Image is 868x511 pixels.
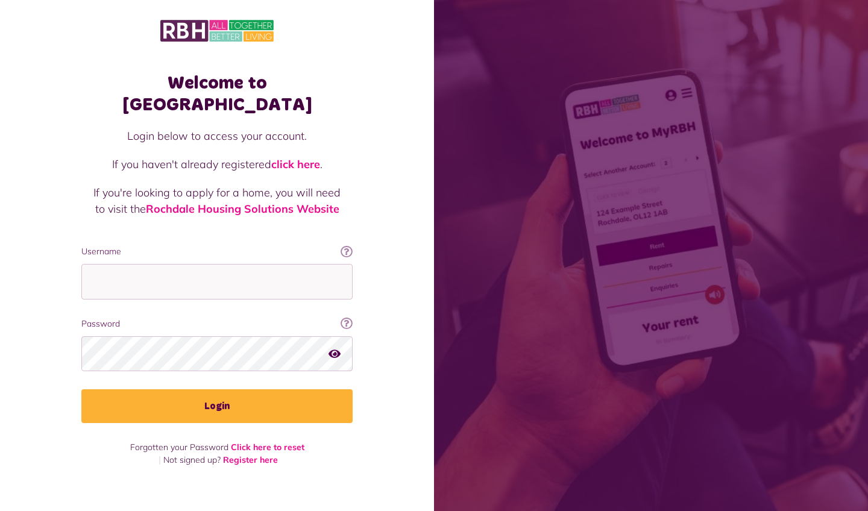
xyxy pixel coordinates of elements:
[81,72,353,116] h1: Welcome to [GEOGRAPHIC_DATA]
[163,454,221,465] span: Not signed up?
[231,442,304,453] a: Click here to reset
[81,318,353,330] label: Password
[271,157,320,171] a: click here
[93,128,341,144] p: Login below to access your account.
[81,389,353,423] button: Login
[93,156,341,172] p: If you haven't already registered .
[81,245,353,258] label: Username
[223,454,278,465] a: Register here
[93,184,341,217] p: If you're looking to apply for a home, you will need to visit the
[160,18,274,43] img: MyRBH
[146,202,339,216] a: Rochdale Housing Solutions Website
[130,442,228,453] span: Forgotten your Password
